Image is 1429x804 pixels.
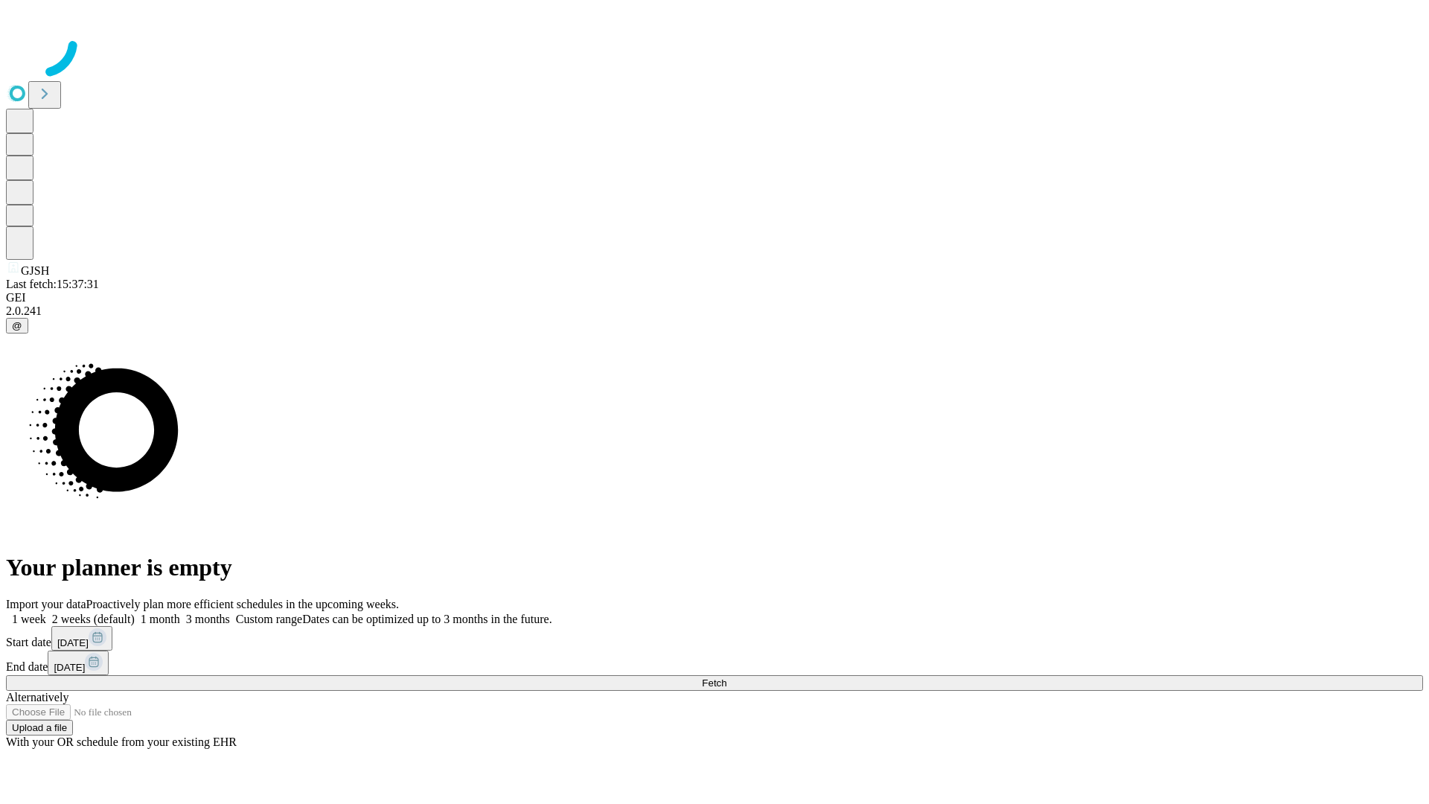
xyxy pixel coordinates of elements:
[6,720,73,736] button: Upload a file
[54,662,85,673] span: [DATE]
[21,264,49,277] span: GJSH
[6,651,1423,675] div: End date
[6,554,1423,581] h1: Your planner is empty
[236,613,302,625] span: Custom range
[12,320,22,331] span: @
[6,318,28,334] button: @
[48,651,109,675] button: [DATE]
[57,637,89,648] span: [DATE]
[52,613,135,625] span: 2 weeks (default)
[12,613,46,625] span: 1 week
[6,736,237,748] span: With your OR schedule from your existing EHR
[6,291,1423,304] div: GEI
[141,613,180,625] span: 1 month
[51,626,112,651] button: [DATE]
[6,304,1423,318] div: 2.0.241
[86,598,399,610] span: Proactively plan more efficient schedules in the upcoming weeks.
[6,598,86,610] span: Import your data
[186,613,230,625] span: 3 months
[6,626,1423,651] div: Start date
[302,613,552,625] span: Dates can be optimized up to 3 months in the future.
[6,691,68,703] span: Alternatively
[6,675,1423,691] button: Fetch
[702,677,726,689] span: Fetch
[6,278,99,290] span: Last fetch: 15:37:31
